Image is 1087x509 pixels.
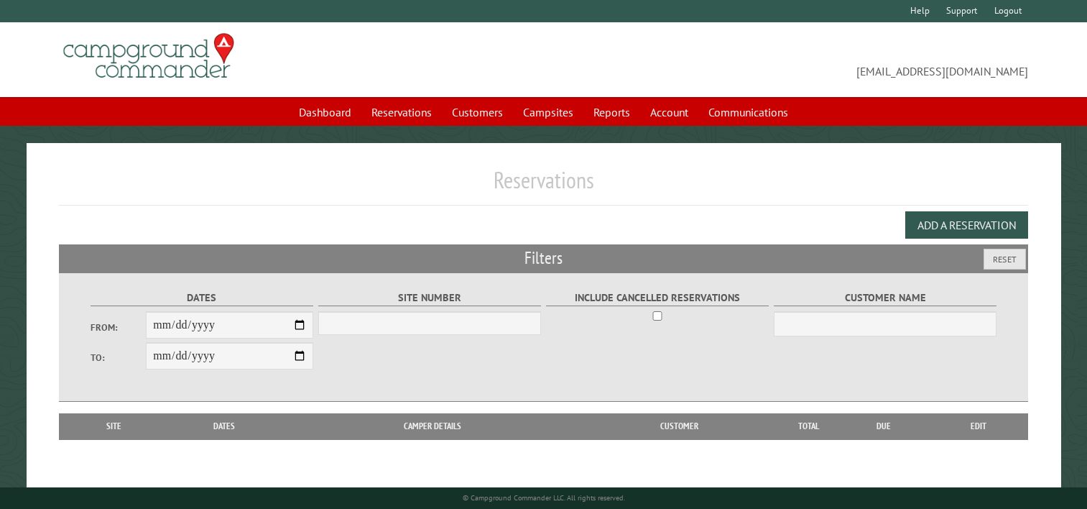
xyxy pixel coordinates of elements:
a: Reports [585,98,639,126]
th: Dates [162,413,287,439]
a: Account [642,98,697,126]
a: Communications [700,98,797,126]
button: Add a Reservation [905,211,1028,239]
label: Include Cancelled Reservations [546,290,769,306]
th: Customer [578,413,780,439]
label: Dates [91,290,314,306]
img: Campground Commander [59,28,239,84]
th: Total [780,413,838,439]
th: Edit [930,413,1028,439]
th: Site [66,413,162,439]
a: Dashboard [290,98,360,126]
a: Reservations [363,98,440,126]
th: Due [838,413,930,439]
button: Reset [984,249,1026,270]
a: Campsites [514,98,582,126]
label: Site Number [318,290,542,306]
label: From: [91,321,147,334]
label: Customer Name [774,290,997,306]
th: Camper Details [287,413,578,439]
h2: Filters [59,244,1028,272]
small: © Campground Commander LLC. All rights reserved. [463,493,625,503]
a: Customers [443,98,512,126]
label: To: [91,351,147,364]
h1: Reservations [59,166,1028,206]
span: [EMAIL_ADDRESS][DOMAIN_NAME] [544,40,1029,80]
